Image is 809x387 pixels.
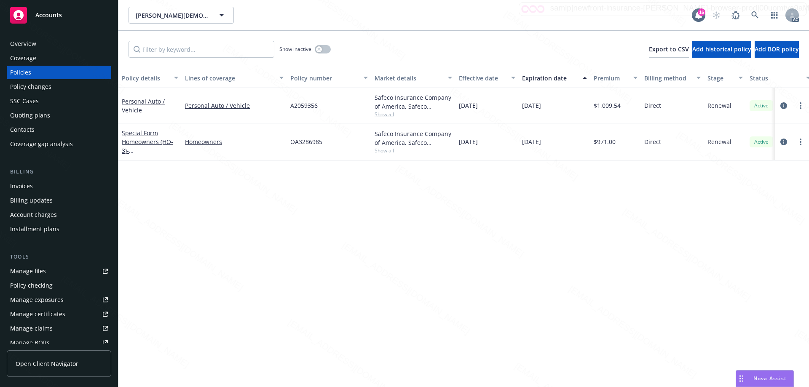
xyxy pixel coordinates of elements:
[779,101,789,111] a: circleInformation
[519,68,590,88] button: Expiration date
[10,109,50,122] div: Quoting plans
[753,102,770,109] span: Active
[796,137,806,147] a: more
[704,68,746,88] button: Stage
[727,7,744,24] a: Report a Bug
[375,147,452,154] span: Show all
[707,74,734,83] div: Stage
[753,375,787,382] span: Nova Assist
[185,101,284,110] a: Personal Auto / Vehicle
[750,74,801,83] div: Status
[16,359,78,368] span: Open Client Navigator
[590,68,641,88] button: Premium
[290,74,359,83] div: Policy number
[10,137,73,151] div: Coverage gap analysis
[122,97,165,114] a: Personal Auto / Vehicle
[10,37,36,51] div: Overview
[7,322,111,335] a: Manage claims
[766,7,783,24] a: Switch app
[7,253,111,261] div: Tools
[10,279,53,292] div: Policy checking
[641,68,704,88] button: Billing method
[649,45,689,53] span: Export to CSV
[522,74,578,83] div: Expiration date
[594,137,616,146] span: $971.00
[7,37,111,51] a: Overview
[7,264,111,278] a: Manage files
[122,74,169,83] div: Policy details
[707,137,731,146] span: Renewal
[129,41,274,58] input: Filter by keyword...
[747,7,763,24] a: Search
[707,101,731,110] span: Renewal
[7,94,111,108] a: SSC Cases
[7,80,111,93] a: Policy changes
[708,7,725,24] a: Start snowing
[371,68,455,88] button: Market details
[287,68,371,88] button: Policy number
[10,336,50,350] div: Manage BORs
[755,45,799,53] span: Add BOR policy
[522,101,541,110] span: [DATE]
[10,179,33,193] div: Invoices
[10,222,59,236] div: Installment plans
[10,94,39,108] div: SSC Cases
[796,101,806,111] a: more
[692,45,751,53] span: Add historical policy
[375,93,452,111] div: Safeco Insurance Company of America, Safeco Insurance (Liberty Mutual)
[594,74,628,83] div: Premium
[649,41,689,58] button: Export to CSV
[7,279,111,292] a: Policy checking
[7,168,111,176] div: Billing
[375,74,443,83] div: Market details
[185,74,274,83] div: Lines of coverage
[10,264,46,278] div: Manage files
[736,371,747,387] div: Drag to move
[459,101,478,110] span: [DATE]
[185,137,284,146] a: Homeowners
[7,336,111,350] a: Manage BORs
[279,45,311,53] span: Show inactive
[7,123,111,136] a: Contacts
[7,51,111,65] a: Coverage
[7,66,111,79] a: Policies
[7,137,111,151] a: Coverage gap analysis
[7,109,111,122] a: Quoting plans
[129,7,234,24] button: [PERSON_NAME][DEMOGRAPHIC_DATA]
[459,74,506,83] div: Effective date
[10,208,57,222] div: Account charges
[118,68,182,88] button: Policy details
[594,101,621,110] span: $1,009.54
[644,101,661,110] span: Direct
[7,222,111,236] a: Installment plans
[7,293,111,307] a: Manage exposures
[7,179,111,193] a: Invoices
[10,293,64,307] div: Manage exposures
[290,101,318,110] span: A2059356
[755,41,799,58] button: Add BOR policy
[10,194,53,207] div: Billing updates
[753,138,770,146] span: Active
[10,322,53,335] div: Manage claims
[182,68,287,88] button: Lines of coverage
[459,137,478,146] span: [DATE]
[122,129,175,163] a: Special Form Homeowners (HO-3)
[7,3,111,27] a: Accounts
[644,137,661,146] span: Direct
[698,8,705,16] div: 16
[290,137,322,146] span: OA3286985
[692,41,751,58] button: Add historical policy
[455,68,519,88] button: Effective date
[7,194,111,207] a: Billing updates
[736,370,794,387] button: Nova Assist
[10,123,35,136] div: Contacts
[7,208,111,222] a: Account charges
[375,111,452,118] span: Show all
[10,66,31,79] div: Policies
[10,307,65,321] div: Manage certificates
[10,80,51,93] div: Policy changes
[644,74,691,83] div: Billing method
[522,137,541,146] span: [DATE]
[10,51,36,65] div: Coverage
[136,11,209,20] span: [PERSON_NAME][DEMOGRAPHIC_DATA]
